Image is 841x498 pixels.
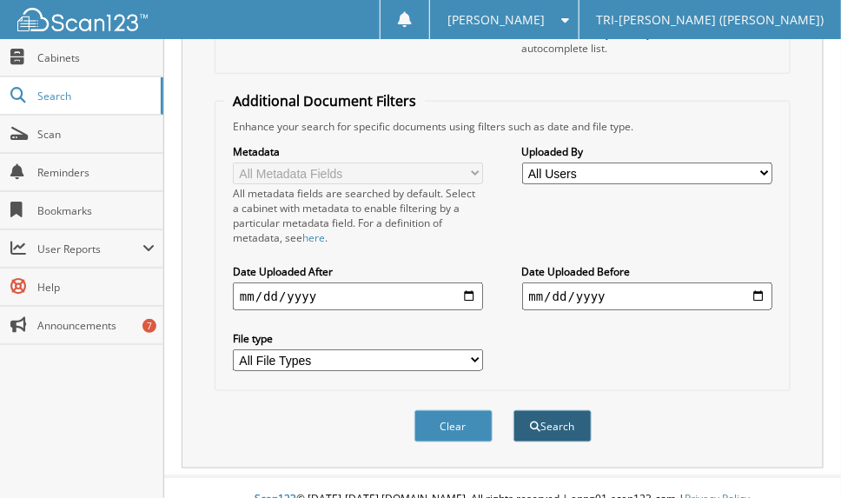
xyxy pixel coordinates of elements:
[233,144,484,159] label: Metadata
[37,318,155,333] span: Announcements
[37,50,155,65] span: Cabinets
[233,331,484,346] label: File type
[522,144,773,159] label: Uploaded By
[522,282,773,310] input: end
[596,15,824,25] span: TRI-[PERSON_NAME] ([PERSON_NAME])
[233,282,484,310] input: start
[522,264,773,279] label: Date Uploaded Before
[224,91,425,110] legend: Additional Document Filters
[414,410,493,442] button: Clear
[233,264,484,279] label: Date Uploaded After
[302,230,325,245] a: here
[17,8,148,31] img: scan123-logo-white.svg
[37,203,155,218] span: Bookmarks
[37,127,155,142] span: Scan
[224,119,781,134] div: Enhance your search for specific documents using filters such as date and file type.
[37,165,155,180] span: Reminders
[37,89,152,103] span: Search
[513,410,592,442] button: Search
[37,242,142,256] span: User Reports
[447,15,545,25] span: [PERSON_NAME]
[142,319,156,333] div: 7
[37,280,155,295] span: Help
[233,186,484,245] div: All metadata fields are searched by default. Select a cabinet with metadata to enable filtering b...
